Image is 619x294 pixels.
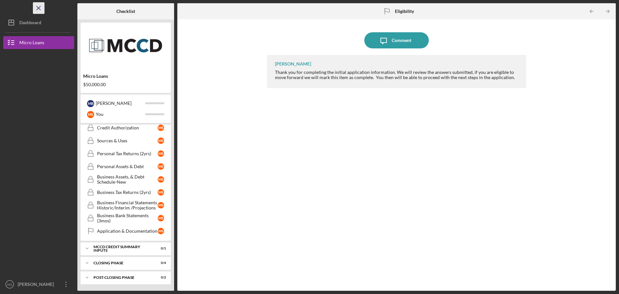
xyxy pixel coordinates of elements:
[158,189,164,196] div: M S
[84,134,168,147] a: Sources & UsesMS
[81,26,171,65] img: Product logo
[84,199,168,212] a: Business Financial Statements Historic/Interim /ProjectionsMS
[97,138,158,143] div: Sources & Uses
[84,121,168,134] a: Credit AuthorizationMS
[83,82,168,87] div: $50,000.00
[3,16,74,29] button: Dashboard
[97,125,158,130] div: Credit Authorization
[84,173,168,186] a: Business Assets, & Debt Schedule-NewMS
[97,200,158,210] div: Business Financial Statements Historic/Interim /Projections
[84,186,168,199] a: Business Tax Returns (2yrs)MS
[83,74,168,79] div: Micro Loans
[96,98,145,109] div: [PERSON_NAME]
[87,100,94,107] div: M B
[275,61,311,66] div: [PERSON_NAME]
[158,215,164,221] div: M S
[97,213,158,223] div: Business Bank Statements (3mos)
[97,174,158,185] div: Business Assets, & Debt Schedule-New
[96,109,145,120] div: You
[158,137,164,144] div: M S
[116,9,135,14] b: Checklist
[87,111,94,118] div: M S
[158,163,164,170] div: M S
[3,36,74,49] button: Micro Loans
[154,247,166,250] div: 0 / 1
[158,150,164,157] div: M S
[154,261,166,265] div: 0 / 4
[19,36,44,51] div: Micro Loans
[395,9,414,14] b: Eligibility
[84,147,168,160] a: Personal Tax Returns (2yrs)MS
[93,276,150,279] div: Post-Closing Phase
[93,245,150,252] div: MCCD Credit Summary Inputs
[16,278,58,292] div: [PERSON_NAME]
[364,32,429,48] button: Comment
[7,283,12,286] text: MS
[84,160,168,173] a: Personal Assets & DebtMS
[158,202,164,208] div: M S
[97,228,158,234] div: Application & Documentation
[158,176,164,183] div: M S
[158,228,164,234] div: M S
[84,212,168,225] a: Business Bank Statements (3mos)MS
[19,16,41,31] div: Dashboard
[93,261,150,265] div: Closing Phase
[97,190,158,195] div: Business Tax Returns (2yrs)
[154,276,166,279] div: 0 / 2
[3,278,74,291] button: MS[PERSON_NAME]
[392,32,411,48] div: Comment
[158,125,164,131] div: M S
[84,225,168,238] a: Application & DocumentationMS
[97,151,158,156] div: Personal Tax Returns (2yrs)
[97,164,158,169] div: Personal Assets & Debt
[275,70,520,80] div: Thank you for completing the initial application information. We will review the answers submitte...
